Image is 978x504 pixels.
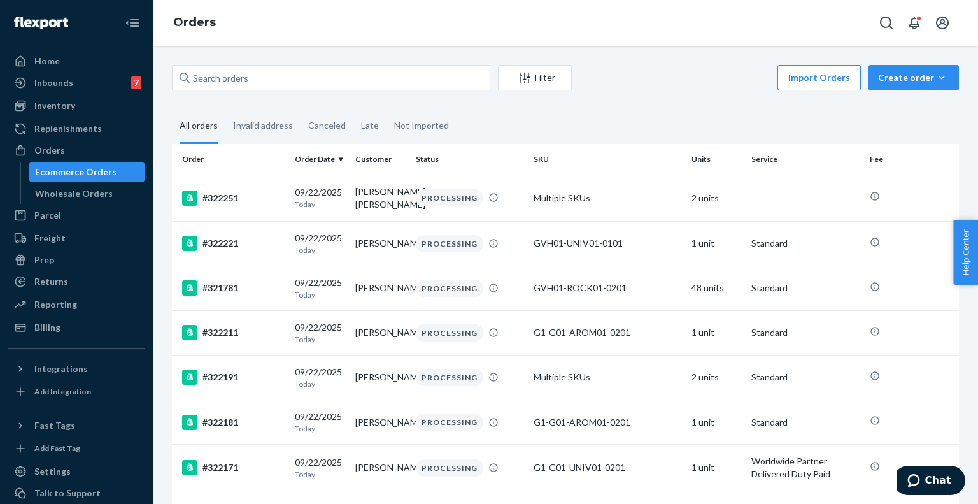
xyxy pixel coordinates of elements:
[416,369,483,386] div: PROCESSING
[295,186,345,210] div: 09/22/2025
[295,245,345,256] p: Today
[295,423,345,434] p: Today
[295,232,345,256] div: 09/22/2025
[897,466,965,498] iframe: Opens a widget where you can chat to one of our agents
[182,415,285,430] div: #322181
[355,154,406,164] div: Customer
[8,271,145,292] a: Returns
[295,378,345,389] p: Today
[295,469,345,480] p: Today
[182,325,285,340] div: #322211
[295,199,345,210] p: Today
[35,187,113,200] div: Wholesale Orders
[686,355,747,400] td: 2 units
[295,334,345,345] p: Today
[777,65,861,90] button: Import Orders
[172,144,290,175] th: Order
[394,109,449,142] div: Not Imported
[182,191,285,206] div: #322251
[534,326,681,339] div: G1-G01-AROM01-0201
[350,175,411,221] td: [PERSON_NAME] [PERSON_NAME]
[751,326,859,339] p: Standard
[8,441,145,456] a: Add Fast Tag
[29,162,146,182] a: Ecommerce Orders
[34,321,60,334] div: Billing
[8,205,145,226] a: Parcel
[182,236,285,251] div: #322221
[350,355,411,400] td: [PERSON_NAME]
[172,65,490,90] input: Search orders
[751,371,859,384] p: Standard
[8,461,145,482] a: Settings
[953,220,978,285] button: Help Center
[34,232,66,245] div: Freight
[34,298,77,311] div: Reporting
[295,366,345,389] div: 09/22/2025
[8,119,145,139] a: Replenishments
[295,321,345,345] div: 09/22/2025
[34,386,91,397] div: Add Integration
[8,228,145,248] a: Freight
[34,209,61,222] div: Parcel
[686,310,747,355] td: 1 unit
[416,324,483,342] div: PROCESSING
[878,71,949,84] div: Create order
[411,144,528,175] th: Status
[8,483,145,503] button: Talk to Support
[120,10,145,36] button: Close Navigation
[34,122,102,135] div: Replenishments
[686,400,747,445] td: 1 unit
[686,266,747,310] td: 48 units
[173,15,216,29] a: Orders
[8,96,145,116] a: Inventory
[350,221,411,266] td: [PERSON_NAME]
[534,237,681,250] div: GVH01-UNIV01-0101
[233,109,293,142] div: Invalid address
[528,175,686,221] td: Multiple SKUs
[8,317,145,338] a: Billing
[34,55,60,68] div: Home
[8,140,145,161] a: Orders
[182,460,285,475] div: #322171
[498,65,572,90] button: Filter
[308,109,346,142] div: Canceled
[34,465,71,478] div: Settings
[416,459,483,477] div: PROCESSING
[350,400,411,445] td: [PERSON_NAME]
[34,76,73,89] div: Inbounds
[8,73,145,93] a: Inbounds7
[751,237,859,250] p: Standard
[528,144,686,175] th: SKU
[131,76,141,89] div: 7
[8,384,145,400] a: Add Integration
[534,461,681,474] div: G1-G01-UNIV01-0201
[8,51,145,71] a: Home
[295,456,345,480] div: 09/22/2025
[14,17,68,29] img: Flexport logo
[182,370,285,385] div: #322191
[295,277,345,300] div: 09/22/2025
[295,289,345,300] p: Today
[686,175,747,221] td: 2 units
[534,416,681,429] div: G1-G01-AROM01-0201
[180,109,218,144] div: All orders
[8,415,145,436] button: Fast Tags
[416,235,483,252] div: PROCESSING
[35,166,117,178] div: Ecommerce Orders
[350,266,411,310] td: [PERSON_NAME]
[902,10,927,36] button: Open notifications
[34,275,68,288] div: Returns
[534,282,681,294] div: GVH01-ROCK01-0201
[499,71,571,84] div: Filter
[163,4,226,41] ol: breadcrumbs
[290,144,350,175] th: Order Date
[686,144,747,175] th: Units
[34,443,80,454] div: Add Fast Tag
[34,144,65,157] div: Orders
[686,445,747,491] td: 1 unit
[686,221,747,266] td: 1 unit
[34,363,88,375] div: Integrations
[8,250,145,270] a: Prep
